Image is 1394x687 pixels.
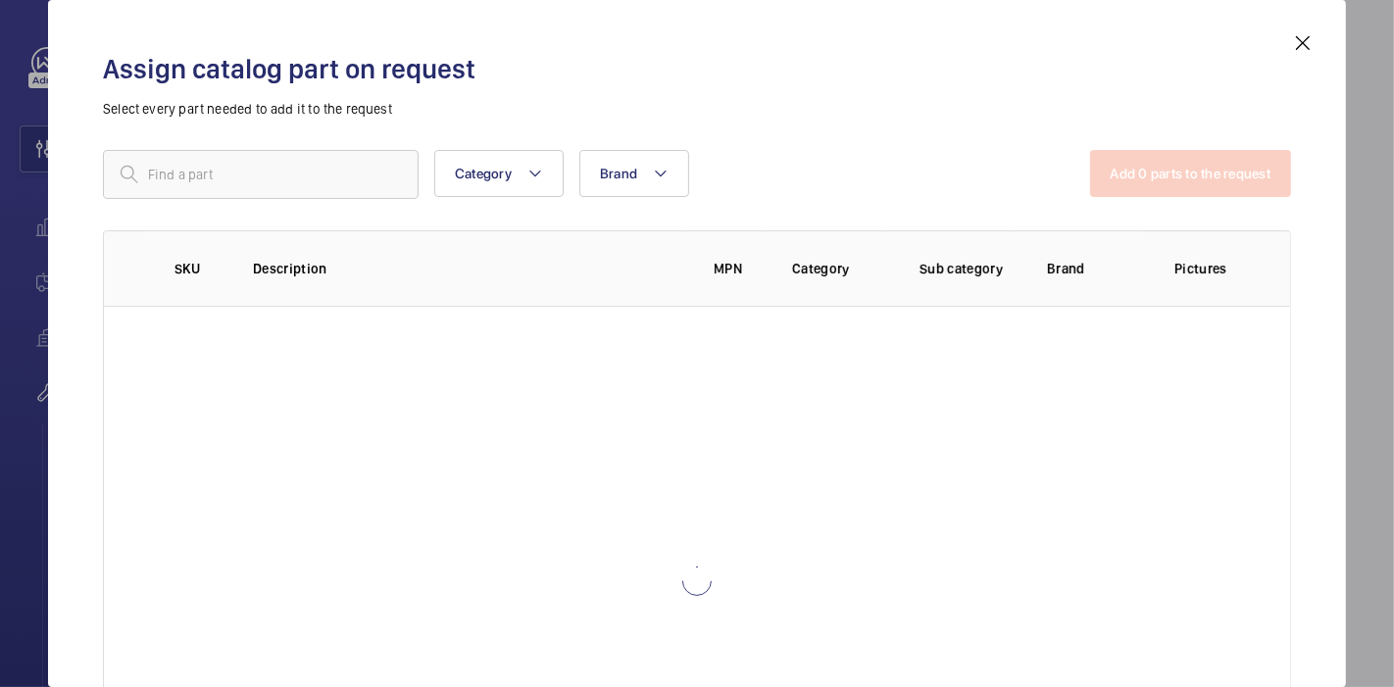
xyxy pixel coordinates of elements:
p: Category [792,259,888,278]
span: Category [455,166,512,181]
p: Description [253,259,682,278]
p: Pictures [1174,259,1251,278]
button: Brand [579,150,689,197]
input: Find a part [103,150,419,199]
span: Brand [600,166,637,181]
p: Brand [1047,259,1143,278]
h2: Assign catalog part on request [103,51,1291,87]
p: Select every part needed to add it to the request [103,99,1291,119]
p: SKU [174,259,222,278]
p: Sub category [920,259,1016,278]
button: Category [434,150,564,197]
button: Add 0 parts to the request [1090,150,1292,197]
p: MPN [714,259,761,278]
